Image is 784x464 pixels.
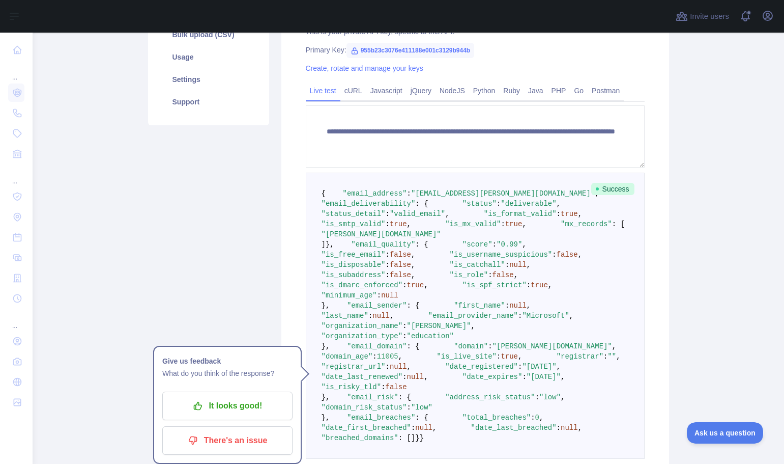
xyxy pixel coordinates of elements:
span: : [386,363,390,371]
span: "is_subaddress" [322,271,386,279]
span: "education" [407,332,454,340]
span: 955b23c3076e411188e001c3129b944b [346,43,475,58]
span: }, [322,302,330,310]
span: false [386,383,407,391]
span: , [411,251,415,259]
span: , [514,271,518,279]
span: "organization_name" [322,322,403,330]
span: "date_expires" [462,373,522,381]
span: "breached_domains" [322,434,398,442]
span: "email_quality" [351,240,415,249]
a: Live test [306,83,340,99]
span: , [561,373,565,381]
span: "domain" [454,342,488,350]
span: , [616,352,620,361]
span: : [557,424,561,432]
div: ... [8,61,24,81]
span: } [420,434,424,442]
span: false [390,271,411,279]
span: false [492,271,514,279]
span: true [407,281,424,289]
div: Primary Key: [306,45,645,55]
span: "Microsoft" [522,312,569,320]
span: null [407,373,424,381]
a: Settings [160,68,257,91]
span: , [561,393,565,401]
span: "last_name" [322,312,368,320]
span: }, [326,240,334,249]
span: "organization_type" [322,332,403,340]
span: , [398,352,402,361]
span: : [] [398,434,416,442]
span: "is_live_site" [437,352,497,361]
span: true [501,352,518,361]
a: Go [570,83,588,99]
span: "email_provider_name" [428,312,518,320]
span: true [531,281,548,289]
a: Java [524,83,547,99]
span: "is_dmarc_enforced" [322,281,403,289]
h1: Give us feedback [162,355,293,367]
span: "domain_risk_status" [322,403,407,412]
span: "first_name" [454,302,505,310]
span: "date_last_renewed" [322,373,403,381]
span: , [569,312,573,320]
span: : [411,424,415,432]
span: "is_spf_strict" [462,281,527,289]
span: "minimum_age" [322,291,377,299]
span: : [518,312,522,320]
span: : { [407,302,420,310]
span: : [557,210,561,218]
span: "email_deliverability" [322,200,416,208]
span: : [497,352,501,361]
span: : { [415,200,428,208]
span: : [372,352,376,361]
span: true [390,220,407,228]
span: : [381,383,385,391]
span: , [411,261,415,269]
span: : [386,210,390,218]
span: null [561,424,578,432]
span: 0 [535,414,539,422]
span: , [407,220,411,228]
span: : [ [612,220,625,228]
span: , [557,363,561,371]
span: : [386,220,390,228]
span: : [518,363,522,371]
span: , [578,251,582,259]
a: Javascript [366,83,406,99]
span: : [531,414,535,422]
span: , [612,342,616,350]
span: null [415,424,432,432]
span: "email_sender" [347,302,407,310]
span: , [522,240,526,249]
span: , [432,424,437,432]
span: "email_domain" [347,342,407,350]
span: "[DATE]" [522,363,556,371]
span: "is_role" [450,271,488,279]
span: "" [607,352,616,361]
span: : [505,302,509,310]
span: : { [415,240,428,249]
span: : [386,271,390,279]
a: Postman [588,83,624,99]
a: PHP [547,83,570,99]
span: "date_registered" [445,363,518,371]
span: : [402,322,406,330]
span: : [552,251,556,259]
span: false [390,251,411,259]
span: 11005 [377,352,398,361]
span: , [518,352,522,361]
span: , [445,210,449,218]
span: , [578,210,582,218]
span: "is_catchall" [450,261,505,269]
span: null [509,261,527,269]
span: null [509,302,527,310]
span: : [402,373,406,381]
span: : [603,352,607,361]
span: "status" [462,200,497,208]
a: Support [160,91,257,113]
span: "low" [411,403,432,412]
span: "email_address" [343,189,407,198]
span: , [539,414,543,422]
